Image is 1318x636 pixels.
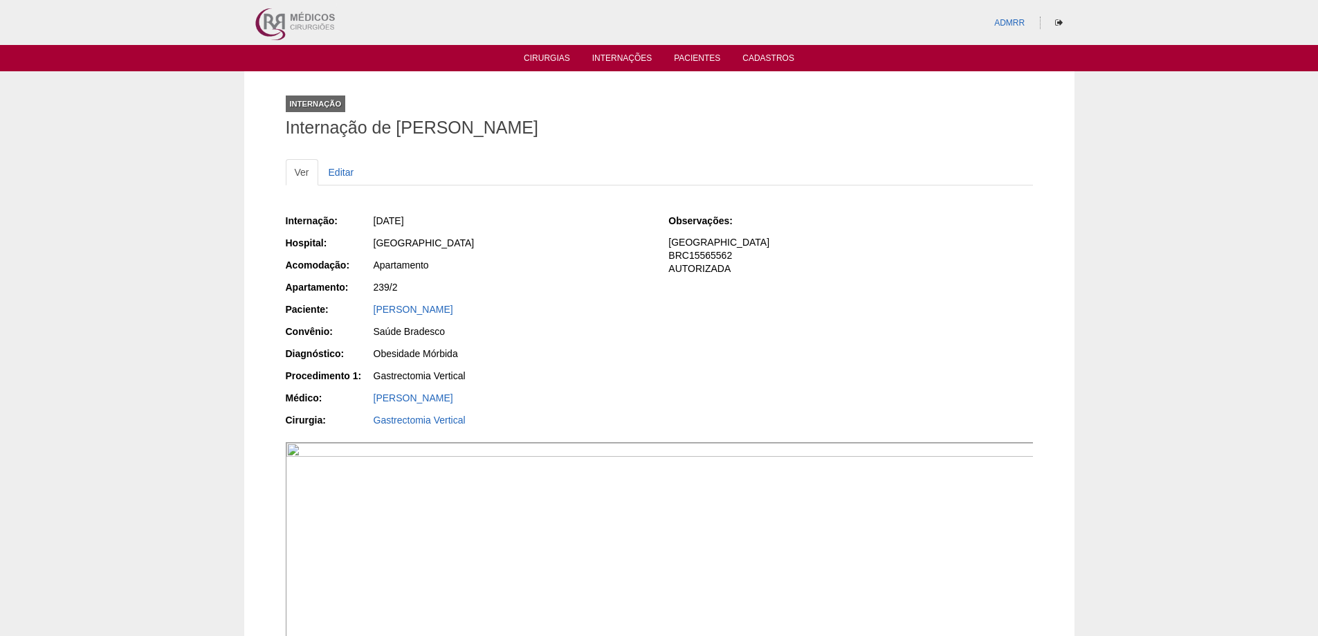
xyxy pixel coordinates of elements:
div: Acomodação: [286,258,372,272]
div: Médico: [286,391,372,405]
div: Observações: [668,214,755,228]
a: Gastrectomia Vertical [374,415,466,426]
div: [GEOGRAPHIC_DATA] [374,236,650,250]
span: [DATE] [374,215,404,226]
div: Internação [286,96,346,112]
div: Saúde Bradesco [374,325,650,338]
a: Ver [286,159,318,185]
div: Gastrectomia Vertical [374,369,650,383]
div: Hospital: [286,236,372,250]
div: Cirurgia: [286,413,372,427]
div: Obesidade Mórbida [374,347,650,361]
div: Apartamento [374,258,650,272]
a: [PERSON_NAME] [374,392,453,403]
div: Paciente: [286,302,372,316]
div: Internação: [286,214,372,228]
a: ADMRR [994,18,1025,28]
i: Sair [1055,19,1063,27]
a: Cadastros [742,53,794,67]
a: Editar [320,159,363,185]
div: Apartamento: [286,280,372,294]
div: Convênio: [286,325,372,338]
a: Internações [592,53,652,67]
div: Procedimento 1: [286,369,372,383]
h1: Internação de [PERSON_NAME] [286,119,1033,136]
div: 239/2 [374,280,650,294]
a: [PERSON_NAME] [374,304,453,315]
a: Cirurgias [524,53,570,67]
p: [GEOGRAPHIC_DATA] BRC15565562 AUTORIZADA [668,236,1032,275]
a: Pacientes [674,53,720,67]
div: Diagnóstico: [286,347,372,361]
